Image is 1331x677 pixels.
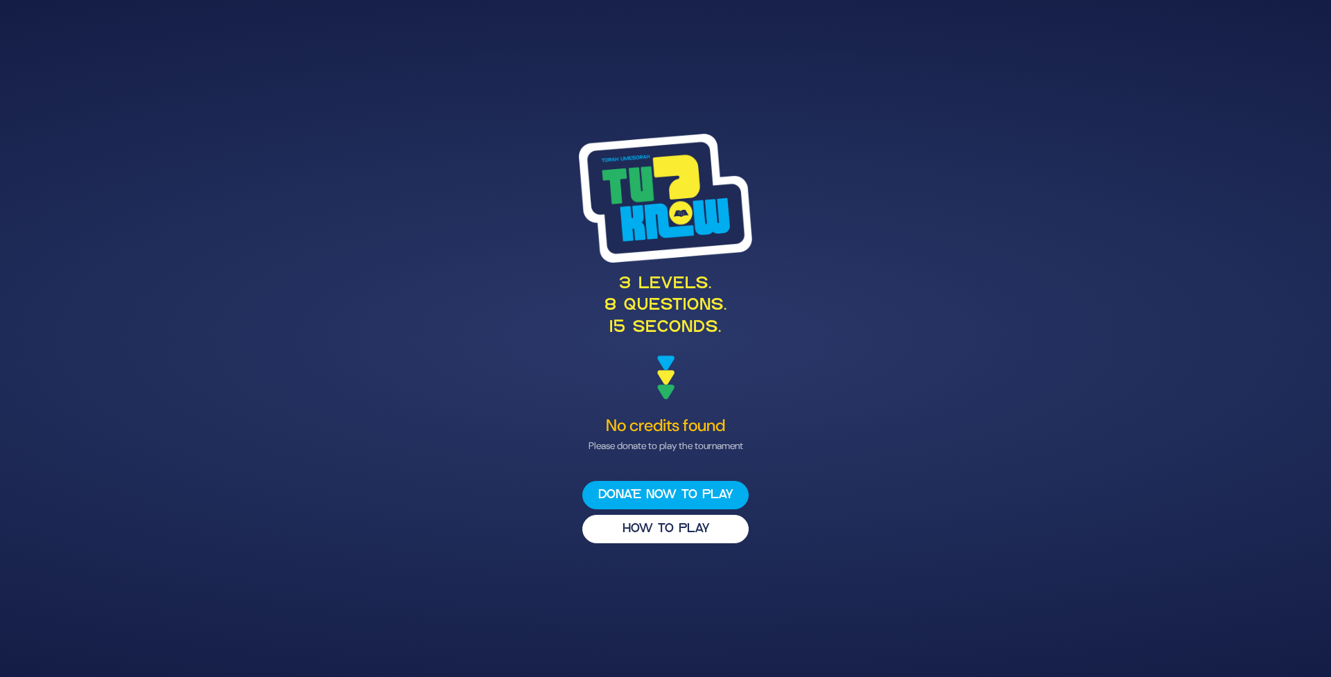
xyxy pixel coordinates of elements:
[327,439,1004,453] p: Please donate to play the tournament
[327,416,1004,436] h4: No credits found
[657,355,675,400] img: decoration arrows
[579,134,752,263] img: Tournament Logo
[327,274,1004,339] p: 3 levels. 8 questions. 15 seconds.
[582,515,749,543] button: HOW TO PLAY
[582,481,749,509] button: Donate now to play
